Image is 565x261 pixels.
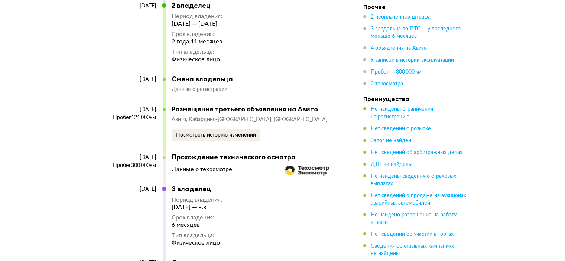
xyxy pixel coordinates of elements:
span: Нет сведений о продаже на аукционах аварийных автомобилей [371,193,466,205]
span: Не найдены ограничения на регистрацию [371,107,433,119]
span: Кабардино-[GEOGRAPHIC_DATA], [GEOGRAPHIC_DATA] [189,117,327,122]
button: Посмотреть историю изменений [172,129,260,141]
div: Пробег 121 000 км [107,114,156,121]
span: Сведения об отзывных кампаниях не найдены [371,243,454,256]
span: Нет сведений о розыске [371,126,431,131]
span: 4 объявления на Авито [371,46,427,51]
img: logo [285,166,329,176]
div: Срок владения : [172,214,222,221]
div: 3 владелец [172,185,222,193]
div: Прохождение технического осмотра [172,153,334,161]
span: Данные о регистрации [172,87,227,92]
div: Смена владельца [172,75,334,83]
div: [DATE] [107,106,156,113]
div: [DATE] [107,3,156,9]
span: Пробег — 300 000 км [371,69,422,75]
div: 2 владелец [172,1,222,10]
span: 2 техосмотра [371,81,403,87]
div: Физическое лицо [172,239,222,247]
span: 9 записей в истории эксплуатации [371,58,454,63]
span: 2 неоплаченных штрафа [371,14,431,20]
span: Залог не найден [371,138,411,143]
span: Нет сведений об участии в торгах [371,231,454,236]
span: ДТП не найдены [371,162,412,167]
div: Период владения : [172,196,222,203]
div: Тип владельца : [172,232,222,239]
h4: Прочее [363,3,467,10]
div: Период владения : [172,13,222,20]
span: Посмотреть историю изменений [176,133,256,138]
div: Пробег 300 000 км [107,162,156,169]
div: [DATE] [107,186,156,193]
span: Нет сведений об арбитражных делах [371,150,462,155]
div: [DATE] — [DATE] [172,20,222,27]
span: Авито [172,117,189,122]
span: Не найдены сведения о страховых выплатах [371,173,456,186]
div: [DATE] — н.в. [172,203,222,211]
span: Не найдено разрешение на работу в такси [371,212,457,225]
h4: Преимущества [363,95,467,102]
span: 3 владельца по ПТС — у последнего меньше 6 месяцев [371,26,461,39]
div: Тип владельца : [172,48,222,56]
div: Размещение третьего объявления на Авито [172,105,334,113]
div: Данные о техосмотре [172,166,232,173]
div: [DATE] [107,76,156,83]
div: Физическое лицо [172,56,222,63]
div: 2 года 11 месяцев [172,38,222,45]
div: [DATE] [107,154,156,161]
div: 6 месяцев [172,221,222,229]
div: Срок владения : [172,30,222,38]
